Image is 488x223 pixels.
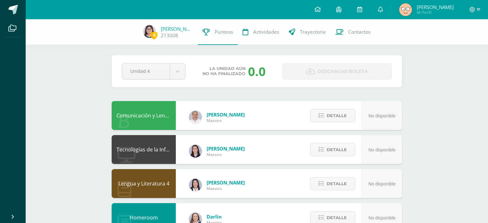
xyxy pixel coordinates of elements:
img: dbcf09110664cdb6f63fe058abfafc14.png [189,145,202,158]
span: Darlin [207,213,222,220]
span: [PERSON_NAME] [207,111,245,118]
div: Comunicación y Lenguaje L3 Inglés 4 [112,101,176,130]
span: Punteos [215,29,233,35]
span: Mi Perfil [417,10,454,15]
span: Unidad 4 [130,64,162,79]
span: Detalle [327,144,347,156]
a: Actividades [238,19,284,45]
a: [PERSON_NAME] de [161,26,193,32]
img: e20889350ad5515b27f10ece12a4bd09.png [143,25,156,38]
span: [PERSON_NAME] [417,4,454,10]
span: No disponible [368,215,396,220]
div: Lengua y Literatura 4 [112,169,176,198]
button: Detalle [310,143,355,156]
span: Detalle [327,178,347,190]
span: Maestro [207,118,245,123]
div: Tecnologías de la Información y la Comunicación 4 [112,135,176,164]
a: Punteos [198,19,238,45]
span: Descargar boleta [318,64,368,79]
a: 213008 [161,32,178,39]
img: ec776638e2b37e158411211b4036a738.png [399,3,412,16]
a: Unidad 4 [122,64,185,79]
span: 0 [150,31,158,39]
img: 04fbc0eeb5f5f8cf55eb7ff53337e28b.png [189,111,202,124]
span: La unidad aún no ha finalizado [202,66,245,76]
span: No disponible [368,113,396,118]
span: No disponible [368,181,396,186]
span: No disponible [368,147,396,152]
img: fd1196377973db38ffd7ffd912a4bf7e.png [189,179,202,192]
span: Detalle [327,110,347,122]
span: Contactos [348,29,371,35]
button: Detalle [310,177,355,190]
button: Detalle [310,109,355,122]
a: Contactos [330,19,375,45]
span: Maestro [207,152,245,157]
span: Actividades [253,29,279,35]
span: Trayectoria [300,29,326,35]
span: Maestro [207,186,245,191]
a: Trayectoria [284,19,330,45]
div: 0.0 [248,63,266,80]
span: [PERSON_NAME] [207,145,245,152]
span: [PERSON_NAME] [207,179,245,186]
